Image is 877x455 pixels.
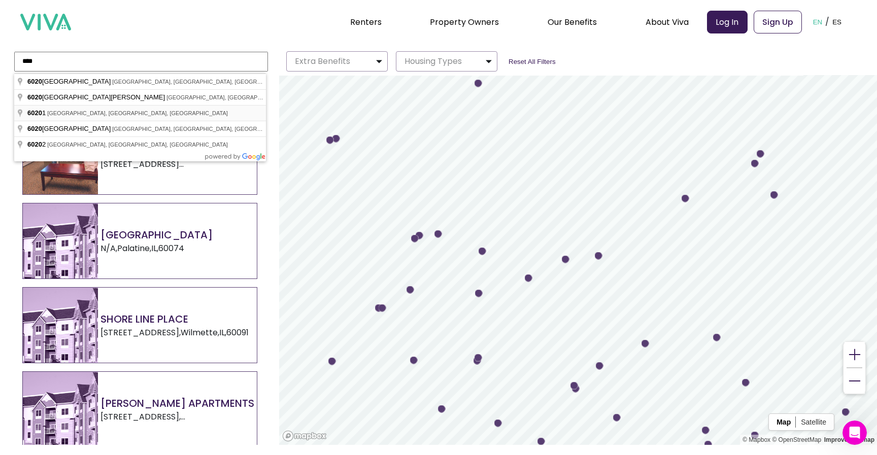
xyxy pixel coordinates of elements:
img: Dropdown caret [375,55,383,67]
button: EN [810,6,826,38]
div: Our Benefits [548,9,597,34]
a: RAND GROVE VILLAGE[GEOGRAPHIC_DATA]N/A,Palatine,IL,60074 [22,203,257,279]
span: 6020 [27,141,42,148]
img: Dropdown caret [485,55,493,67]
span: [GEOGRAPHIC_DATA], [GEOGRAPHIC_DATA], [GEOGRAPHIC_DATA] [112,126,293,132]
a: Improve this map [824,436,874,443]
div: Map marker [375,304,383,312]
div: Map marker [475,354,482,362]
a: Mapbox homepage [282,430,327,442]
h2: SHORE LINE PLACE [100,311,249,327]
div: Map marker [434,230,442,238]
img: viva [20,14,71,31]
span: [GEOGRAPHIC_DATA], [GEOGRAPHIC_DATA], [GEOGRAPHIC_DATA] [166,94,347,100]
span: 6020 [27,78,42,85]
div: Map marker [751,432,759,439]
span: [GEOGRAPHIC_DATA] [27,125,112,132]
div: Map marker [475,80,482,87]
canvas: Map [279,75,877,445]
div: Map marker [410,357,418,364]
div: Map marker [475,290,483,297]
p: Housing Types [400,55,462,67]
p: N/A , Palatine , IL , 60074 [100,242,213,255]
div: Map marker [326,136,334,144]
button: ES [829,6,845,38]
a: ESTES PAULINA APARTMENTS[PERSON_NAME] APARTMENTS[STREET_ADDRESS],[GEOGRAPHIC_DATA],IL,60626 [22,371,257,447]
div: Map marker [702,427,710,434]
div: Map marker [562,256,569,263]
button: Housing Types [396,51,497,72]
div: Map marker [411,235,419,242]
img: SHORE LINE PLACE [23,288,98,363]
button: Extra Benefits [286,51,388,72]
a: Log In [707,11,748,33]
button: Satellite [796,418,831,426]
div: Map marker [595,252,602,260]
iframe: Intercom live chat [842,421,867,445]
p: [STREET_ADDRESS] , [GEOGRAPHIC_DATA] , IL , 60626 [100,411,257,423]
span: 1 [27,109,47,117]
div: Map marker [642,340,649,347]
p: Extra Benefits [291,55,350,67]
a: Property Owners [430,16,499,28]
span: [GEOGRAPHIC_DATA], [GEOGRAPHIC_DATA], [GEOGRAPHIC_DATA] [47,142,228,148]
div: Map marker [438,405,446,413]
div: Map marker [407,286,414,294]
button: Reset All Filters [505,57,559,66]
p: / [825,14,829,29]
div: Map marker [842,408,850,416]
a: Sign Up [754,11,802,33]
img: Zoom In [847,347,862,362]
div: Map marker [474,357,481,365]
h2: [PERSON_NAME] APARTMENTS [100,396,257,411]
div: Map marker [770,191,778,199]
div: Map marker [757,150,764,158]
div: Map marker [416,232,423,239]
button: Map [771,418,796,426]
span: [GEOGRAPHIC_DATA], [GEOGRAPHIC_DATA], [GEOGRAPHIC_DATA] [112,79,293,85]
div: Map marker [682,195,689,202]
a: OpenStreetMap [772,436,821,443]
div: Map marker [613,414,621,422]
span: 2 [27,141,47,148]
div: Map marker [332,135,340,143]
div: Map marker [328,358,336,365]
p: [STREET_ADDRESS][PERSON_NAME] , Evanston , IL , 60201 [100,158,257,170]
a: Renters [350,16,382,28]
div: Map marker [494,419,502,427]
h2: [GEOGRAPHIC_DATA] [100,227,213,242]
img: RAND GROVE VILLAGE [23,203,98,278]
div: Map marker [525,274,532,282]
div: Map marker [479,248,486,255]
img: Zoom Out [847,373,862,389]
div: Map marker [570,382,578,390]
p: [STREET_ADDRESS] , Wilmette , IL , 60091 [100,327,249,339]
span: 6020 [27,109,42,117]
span: [GEOGRAPHIC_DATA], [GEOGRAPHIC_DATA], [GEOGRAPHIC_DATA] [47,110,228,116]
div: Map marker [596,362,603,370]
div: Map marker [751,160,759,167]
img: ESTES PAULINA APARTMENTS [23,372,98,447]
div: Map marker [713,334,721,341]
div: Map marker [537,438,545,445]
span: [GEOGRAPHIC_DATA][PERSON_NAME] [27,93,166,101]
div: Map marker [742,379,750,387]
div: Map marker [704,441,712,448]
span: 6020 [27,93,42,101]
a: Mapbox [743,436,770,443]
a: SHORE LINE PLACESHORE LINE PLACE[STREET_ADDRESS],Wilmette,IL,60091 [22,287,257,363]
span: 6020 [27,125,42,132]
div: Map marker [572,385,580,393]
div: About Viva [646,9,689,34]
div: Map marker [379,304,386,312]
span: [GEOGRAPHIC_DATA] [27,78,112,85]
